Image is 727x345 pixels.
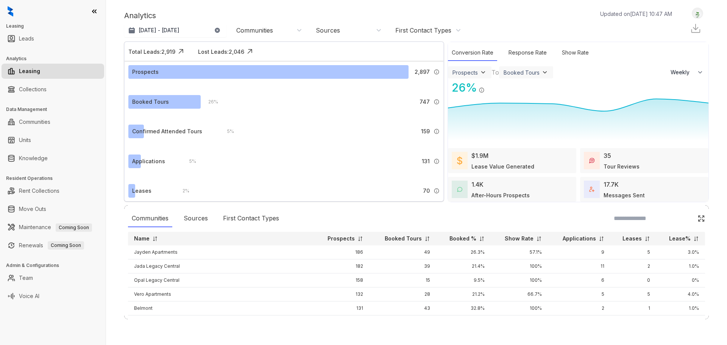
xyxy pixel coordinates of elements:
div: 1.4K [471,180,484,189]
li: Leads [2,31,104,46]
img: sorting [479,236,485,242]
td: 32.8% [436,315,491,329]
img: SearchIcon [682,215,688,222]
td: 128 [314,315,369,329]
div: Sources [180,210,212,227]
td: 21.2% [436,287,491,301]
p: [DATE] - [DATE] [139,27,179,34]
button: Weekly [666,66,708,79]
div: Leases [132,187,151,195]
td: 26.3% [436,245,491,259]
td: 2 [610,259,657,273]
div: Show Rate [558,45,593,61]
td: 9 [610,315,657,329]
h3: Data Management [6,106,106,113]
img: Info [434,158,440,164]
td: 132 [314,287,369,301]
div: 35 [604,151,611,160]
li: Maintenance [2,220,104,235]
div: First Contact Types [219,210,283,227]
p: Applications [563,235,596,242]
a: Units [19,133,31,148]
td: 3.0% [656,245,705,259]
img: Info [479,87,485,93]
td: 1 [610,301,657,315]
div: Prospects [132,68,159,76]
span: 2,897 [415,68,430,76]
td: 21.4% [436,259,491,273]
div: Communities [128,210,172,227]
td: 0% [656,273,705,287]
img: Info [434,69,440,75]
img: LeaseValue [457,156,462,165]
img: Click Icon [485,80,496,92]
td: 4.0% [656,287,705,301]
li: Leasing [2,64,104,79]
a: Knowledge [19,151,48,166]
td: 32.8% [436,301,491,315]
p: Booked % [449,235,476,242]
td: Belmont [128,301,314,315]
li: Communities [2,114,104,130]
div: 17.7K [604,180,619,189]
td: 100% [491,273,548,287]
td: 5 [548,287,610,301]
h3: Analytics [6,55,106,62]
td: 100% [491,259,548,273]
td: 0 [610,273,657,287]
div: Lease Value Generated [471,162,534,170]
img: Click Icon [244,46,256,57]
p: Analytics [124,10,156,21]
td: Opal Legacy Central [128,273,314,287]
td: 7.0% [656,315,705,329]
span: 747 [420,98,430,106]
img: ViewFilterArrow [479,69,487,76]
a: Voice AI [19,289,39,304]
img: sorting [424,236,430,242]
span: Coming Soon [56,223,92,232]
td: Jada Legacy Central [128,259,314,273]
td: 8 [548,315,610,329]
p: Leases [622,235,642,242]
p: Show Rate [505,235,534,242]
li: Collections [2,82,104,97]
li: Units [2,133,104,148]
div: 26 % [448,79,477,96]
h3: Leasing [6,23,106,30]
td: 11 [548,259,610,273]
img: sorting [644,236,650,242]
td: 42 [369,315,436,329]
td: 87.5% [491,315,548,329]
img: UserAvatar [692,9,703,17]
a: Leads [19,31,34,46]
div: 5 % [220,127,234,136]
button: [DATE] - [DATE] [124,23,226,37]
td: 39 [369,259,436,273]
p: Name [134,235,150,242]
p: Updated on [DATE] 10:47 AM [600,10,672,18]
li: Team [2,270,104,286]
td: 182 [314,259,369,273]
img: sorting [536,236,542,242]
img: Info [434,128,440,134]
li: Renewals [2,238,104,253]
img: Click Icon [697,215,705,222]
td: 66.7% [491,287,548,301]
li: Move Outs [2,201,104,217]
div: Prospects [452,69,478,76]
p: Booked Tours [385,235,422,242]
div: Applications [132,157,165,165]
img: sorting [152,236,158,242]
img: ViewFilterArrow [541,69,549,76]
img: Click Icon [175,46,187,57]
td: 2 [548,301,610,315]
td: 6 [548,273,610,287]
div: 2 % [175,187,189,195]
li: Knowledge [2,151,104,166]
span: 131 [422,157,430,165]
td: 15 [369,273,436,287]
img: TotalFum [589,187,594,192]
h3: Resident Operations [6,175,106,182]
td: 1.0% [656,301,705,315]
td: 57.1% [491,245,548,259]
